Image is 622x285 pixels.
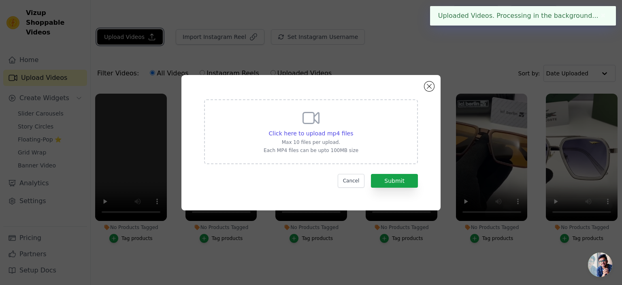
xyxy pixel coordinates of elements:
[430,6,616,26] div: Uploaded Videos. Processing in the background...
[424,81,434,91] button: Close modal
[588,253,612,277] div: Open chat
[269,130,354,137] span: Click here to upload mp4 files
[264,139,358,146] p: Max 10 files per upload.
[371,174,418,188] button: Submit
[599,11,608,21] button: Close
[338,174,365,188] button: Cancel
[264,147,358,154] p: Each MP4 files can be upto 100MB size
